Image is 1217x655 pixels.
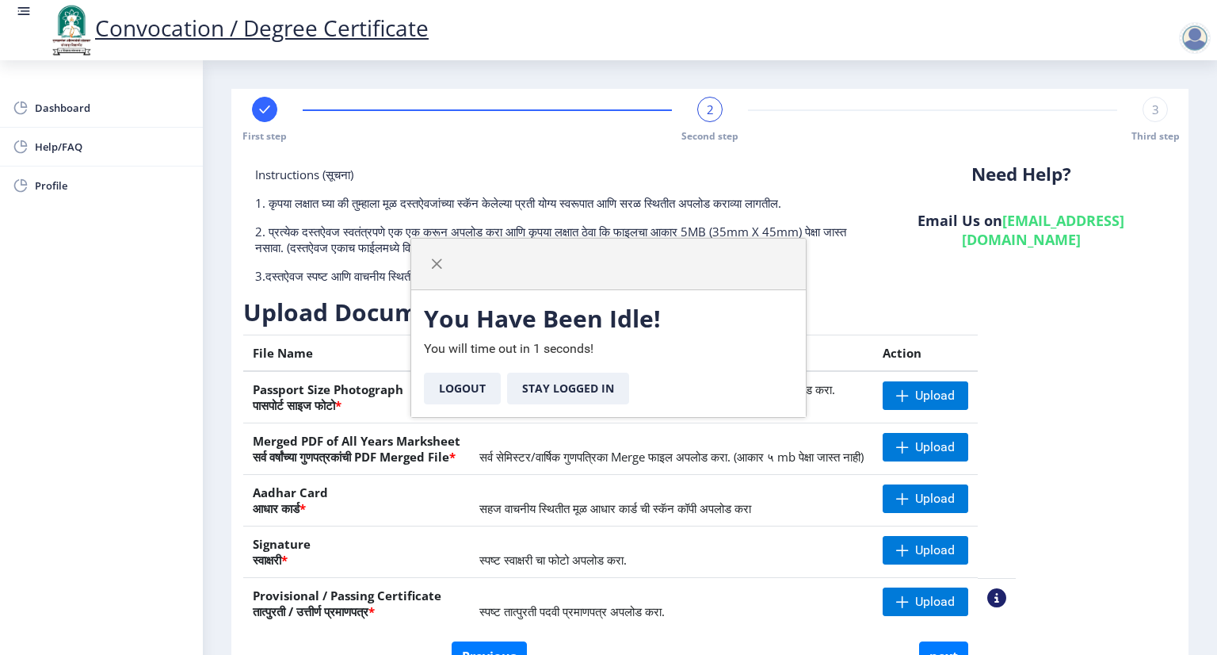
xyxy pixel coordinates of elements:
[243,297,1016,328] h3: Upload Documents (दस्तऐवज अपलोड करा)
[243,371,470,423] th: Passport Size Photograph पासपोर्ट साइज फोटो
[255,224,853,255] p: 2. प्रत्येक दस्तऐवज स्वतंत्रपणे एक एक करून अपलोड करा आणि कृपया लक्षात ठेवा कि फाइलचा आकार 5MB (35...
[681,129,738,143] span: Second step
[48,13,429,43] a: Convocation / Degree Certificate
[243,335,470,372] th: File Name
[424,303,793,335] h3: You Have Been Idle!
[873,335,978,372] th: Action
[915,388,955,404] span: Upload
[243,423,470,475] th: Merged PDF of All Years Marksheet सर्व वर्षांच्या गुणपत्रकांची PDF Merged File
[915,439,955,455] span: Upload
[915,594,955,610] span: Upload
[479,500,751,516] span: सहज वाचनीय स्थितीत मूळ आधार कार्ड ची स्कॅन कॉपी अपलोड करा
[255,195,853,211] p: 1. कृपया लक्षात घ्या की तुम्हाला मूळ दस्तऐवजांच्या स्कॅन केलेल्या प्रती योग्य स्वरूपात आणि सरळ स्...
[915,542,955,558] span: Upload
[971,162,1071,186] b: Need Help?
[877,211,1165,249] h6: Email Us on
[243,578,470,630] th: Provisional / Passing Certificate तात्पुरती / उत्तीर्ण प्रमाणपत्र
[707,102,714,117] span: 2
[479,603,665,619] span: स्पष्ट तात्पुरती पदवी प्रमाणपत्र अपलोड करा.
[962,211,1125,249] a: [EMAIL_ADDRESS][DOMAIN_NAME]
[255,167,353,182] span: Instructions (सूचना)
[987,588,1006,607] nb-action: View Sample PDC
[242,129,287,143] span: First step
[35,98,190,117] span: Dashboard
[915,491,955,507] span: Upload
[255,268,853,284] p: 3.दस्तऐवज स्पष्ट आणि वाचनीय स्थितीत, कोणत्याही पार्श्वभूमीशिवाय आणि केवळ jpg/jpeg/png/pdf स्वरूपा...
[243,475,470,527] th: Aadhar Card आधार कार्ड
[48,3,95,57] img: logo
[479,449,864,465] span: सर्व सेमिस्टर/वार्षिक गुणपत्रिका Merge फाइल अपलोड करा. (आकार ५ mb पेक्षा जास्त नाही)
[1152,102,1159,117] span: 3
[35,176,190,195] span: Profile
[1131,129,1180,143] span: Third step
[35,137,190,156] span: Help/FAQ
[424,373,501,404] button: Logout
[479,552,627,568] span: स्पष्ट स्वाक्षरी चा फोटो अपलोड करा.
[507,373,629,404] button: Stay Logged In
[243,527,470,578] th: Signature स्वाक्षरी
[411,290,806,417] div: You will time out in 1 seconds!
